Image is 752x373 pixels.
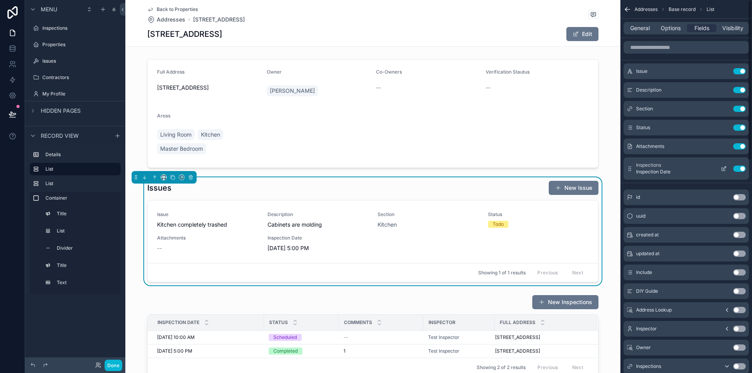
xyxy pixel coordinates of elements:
[45,180,117,187] label: List
[636,288,658,294] span: DIY Guide
[493,221,504,228] div: Todo
[30,71,121,84] a: Contractors
[41,132,79,140] span: Record view
[147,16,185,23] a: Addresses
[636,162,671,168] span: Inspections
[57,211,116,217] label: Title
[636,344,651,351] span: Owner
[45,195,117,201] label: Container
[566,27,598,41] button: Edit
[268,211,369,218] span: Description
[157,16,185,23] span: Addresses
[57,262,116,268] label: Title
[636,232,659,238] span: created at
[694,24,709,32] span: Fields
[500,319,535,326] span: Full Address
[148,200,598,263] a: IssueKitchen completely trashedDescriptionCabinets are moldingSectionKitchenStatusTodoAttachments...
[488,211,589,218] span: Status
[42,91,119,97] label: My Profile
[636,143,664,150] span: Attachments
[634,6,658,13] span: Addresses
[157,244,162,252] span: --
[157,221,258,229] span: Kitchen completely trashed
[636,213,645,219] span: uuid
[661,24,681,32] span: Options
[30,55,121,67] a: Issues
[41,107,81,115] span: Hidden pages
[636,124,650,131] span: Status
[669,6,696,13] span: Base record
[157,235,258,241] span: Attachments
[42,58,119,64] label: Issues
[157,211,258,218] span: Issue
[42,74,119,81] label: Contractors
[707,6,714,13] span: List
[636,87,662,93] span: Description
[147,29,222,40] h1: [STREET_ADDRESS]
[30,88,121,100] a: My Profile
[636,269,652,276] span: Include
[477,364,526,371] span: Showing 2 of 2 results
[57,279,116,286] label: Text
[636,194,640,200] span: id
[268,221,369,229] span: Cabinets are molding
[630,24,650,32] span: General
[42,25,119,31] label: Inspections
[636,169,671,175] span: Inspection Date
[268,235,369,241] span: Inspection Date
[344,319,372,326] span: Comments
[636,106,653,112] span: Section
[636,68,647,74] span: Issue
[193,16,245,23] a: [STREET_ADDRESS]
[57,228,116,234] label: List
[42,41,119,48] label: Properties
[157,6,198,13] span: Back to Properties
[57,245,116,251] label: Divider
[269,319,288,326] span: Status
[45,166,114,172] label: List
[428,319,456,326] span: Inspector
[41,5,57,13] span: Menu
[722,24,743,32] span: Visibility
[268,244,369,252] span: [DATE] 5:00 PM
[378,211,479,218] span: Section
[30,22,121,34] a: Inspections
[45,151,117,158] label: Details
[549,181,598,195] button: New Issue
[636,307,672,313] span: Address Lookup
[157,319,199,326] span: Inspection Date
[378,221,397,229] a: Kitchen
[147,6,198,13] a: Back to Properties
[105,360,122,371] button: Done
[30,38,121,51] a: Properties
[636,250,660,257] span: updated at
[478,270,526,276] span: Showing 1 of 1 results
[147,182,172,193] h1: Issues
[25,145,125,294] div: scrollable content
[636,326,657,332] span: Inspector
